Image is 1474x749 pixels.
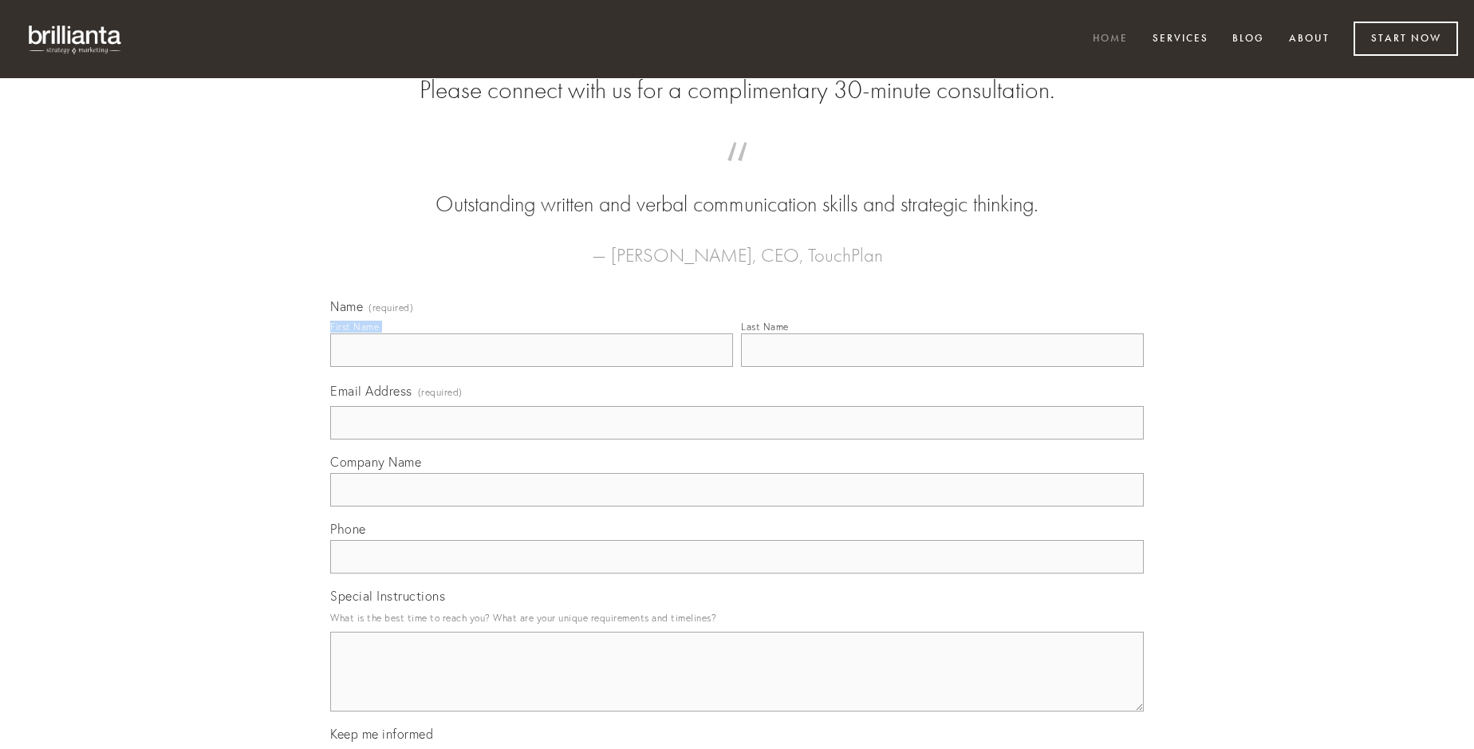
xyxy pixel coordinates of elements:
[418,381,463,403] span: (required)
[1142,26,1219,53] a: Services
[330,298,363,314] span: Name
[330,588,445,604] span: Special Instructions
[330,454,421,470] span: Company Name
[1222,26,1275,53] a: Blog
[356,158,1118,220] blockquote: Outstanding written and verbal communication skills and strategic thinking.
[16,16,136,62] img: brillianta - research, strategy, marketing
[330,321,379,333] div: First Name
[356,158,1118,189] span: “
[1354,22,1458,56] a: Start Now
[330,521,366,537] span: Phone
[1279,26,1340,53] a: About
[330,383,412,399] span: Email Address
[330,607,1144,629] p: What is the best time to reach you? What are your unique requirements and timelines?
[330,726,433,742] span: Keep me informed
[330,75,1144,105] h2: Please connect with us for a complimentary 30-minute consultation.
[368,303,413,313] span: (required)
[741,321,789,333] div: Last Name
[1082,26,1138,53] a: Home
[356,220,1118,271] figcaption: — [PERSON_NAME], CEO, TouchPlan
